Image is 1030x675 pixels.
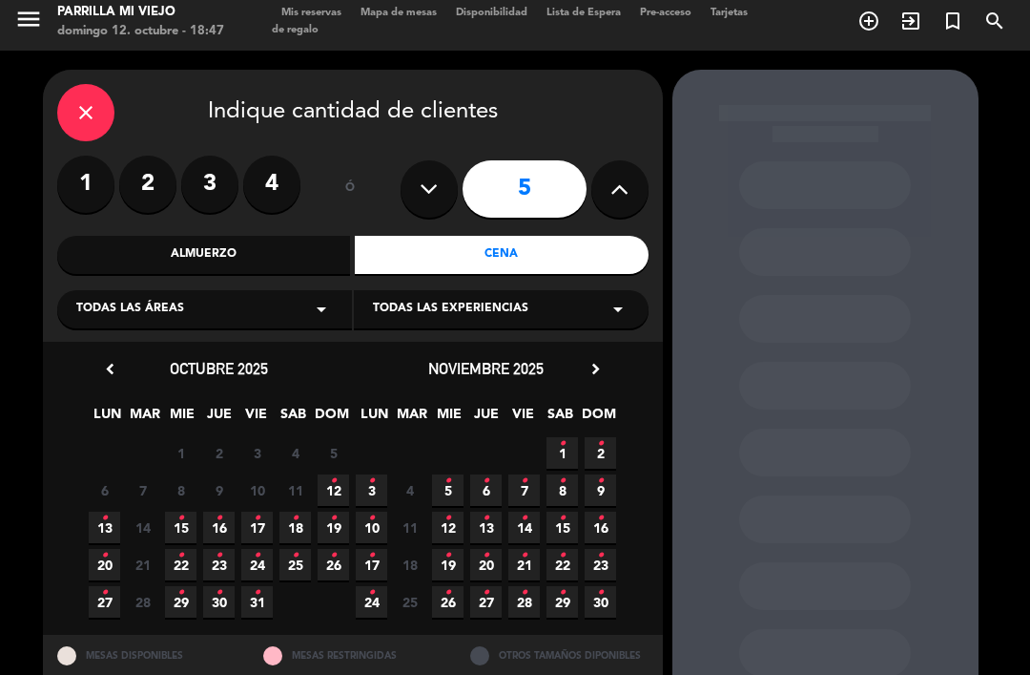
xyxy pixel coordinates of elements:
span: Todas las áreas [76,300,184,319]
div: Almuerzo [57,236,351,274]
span: Lista de Espera [537,8,630,18]
i: • [330,540,337,571]
span: 1 [165,437,196,469]
i: • [177,578,184,608]
span: VIE [240,403,272,434]
span: 17 [356,549,387,580]
span: 14 [127,512,158,543]
i: • [254,503,260,534]
span: 30 [585,586,616,618]
span: 12 [318,475,349,506]
i: • [559,429,566,459]
span: 12 [432,512,463,543]
span: 19 [318,512,349,543]
span: 8 [165,475,196,506]
i: • [521,578,527,608]
span: 11 [279,475,311,506]
i: • [101,540,108,571]
i: • [216,578,222,608]
i: • [254,540,260,571]
span: 26 [432,586,463,618]
div: Indique cantidad de clientes [57,84,649,141]
span: 10 [356,512,387,543]
span: 13 [89,512,120,543]
i: • [292,540,299,571]
span: 15 [546,512,578,543]
i: chevron_right [586,359,606,379]
i: • [483,503,489,534]
label: 1 [57,156,114,213]
span: 11 [394,512,425,543]
i: • [483,578,489,608]
span: 25 [394,586,425,618]
i: arrow_drop_down [607,298,629,321]
i: • [597,578,604,608]
span: RESERVAR MESA [848,5,890,37]
span: Todas las experiencias [373,300,528,319]
span: 20 [89,549,120,580]
span: Disponibilidad [446,8,537,18]
i: • [368,503,375,534]
span: 22 [546,549,578,580]
i: close [74,101,97,124]
span: 10 [241,475,273,506]
i: • [559,540,566,571]
i: • [177,540,184,571]
span: 18 [394,549,425,580]
i: • [444,540,451,571]
span: WALK IN [890,5,932,37]
div: Cena [355,236,649,274]
span: 4 [279,437,311,469]
i: arrow_drop_down [310,298,333,321]
span: 16 [585,512,616,543]
span: 23 [203,549,235,580]
span: MAR [396,403,427,434]
span: 28 [508,586,540,618]
i: • [559,466,566,496]
span: noviembre 2025 [428,359,544,378]
span: octubre 2025 [170,359,268,378]
span: MIE [433,403,464,434]
i: • [597,540,604,571]
button: menu [14,5,43,40]
i: • [216,503,222,534]
i: • [368,578,375,608]
span: Mapa de mesas [351,8,446,18]
i: • [521,503,527,534]
i: • [483,466,489,496]
span: JUE [203,403,235,434]
span: 2 [203,437,235,469]
i: turned_in_not [941,10,964,32]
span: 24 [241,549,273,580]
i: • [444,466,451,496]
span: VIE [507,403,539,434]
span: Pre-acceso [630,8,701,18]
span: 2 [585,437,616,469]
i: • [292,503,299,534]
span: 29 [165,586,196,618]
span: MAR [129,403,160,434]
span: 14 [508,512,540,543]
span: 20 [470,549,502,580]
span: DOM [315,403,346,434]
div: domingo 12. octubre - 18:47 [57,22,224,41]
i: menu [14,5,43,33]
i: • [521,466,527,496]
span: 24 [356,586,387,618]
i: search [983,10,1006,32]
label: 4 [243,156,300,213]
span: Reserva especial [932,5,974,37]
label: 3 [181,156,238,213]
i: • [101,578,108,608]
span: 9 [585,475,616,506]
span: 4 [394,475,425,506]
i: • [368,540,375,571]
i: • [521,540,527,571]
span: 3 [241,437,273,469]
span: 1 [546,437,578,469]
label: 2 [119,156,176,213]
span: 13 [470,512,502,543]
span: 15 [165,512,196,543]
i: • [368,466,375,496]
i: • [559,578,566,608]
